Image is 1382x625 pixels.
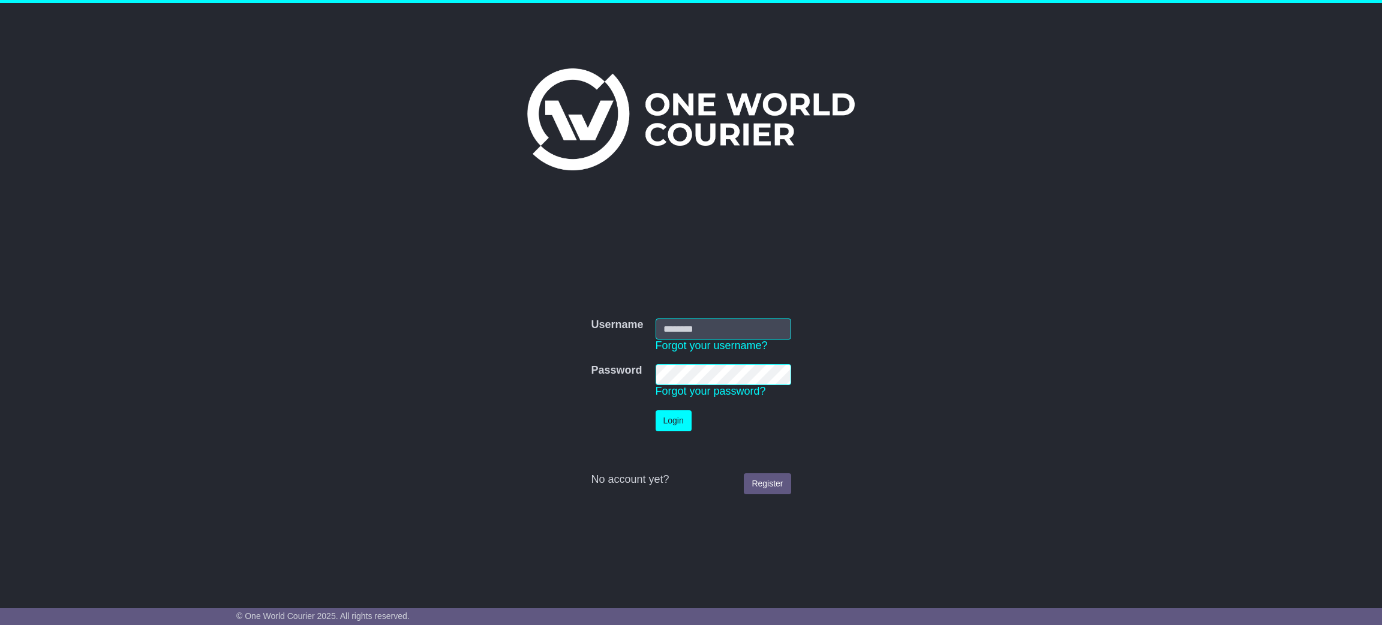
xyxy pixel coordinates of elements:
[591,318,643,332] label: Username
[744,473,791,494] a: Register
[527,68,855,170] img: One World
[656,385,766,397] a: Forgot your password?
[656,410,692,431] button: Login
[591,364,642,377] label: Password
[591,473,791,486] div: No account yet?
[236,611,410,621] span: © One World Courier 2025. All rights reserved.
[656,339,768,351] a: Forgot your username?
